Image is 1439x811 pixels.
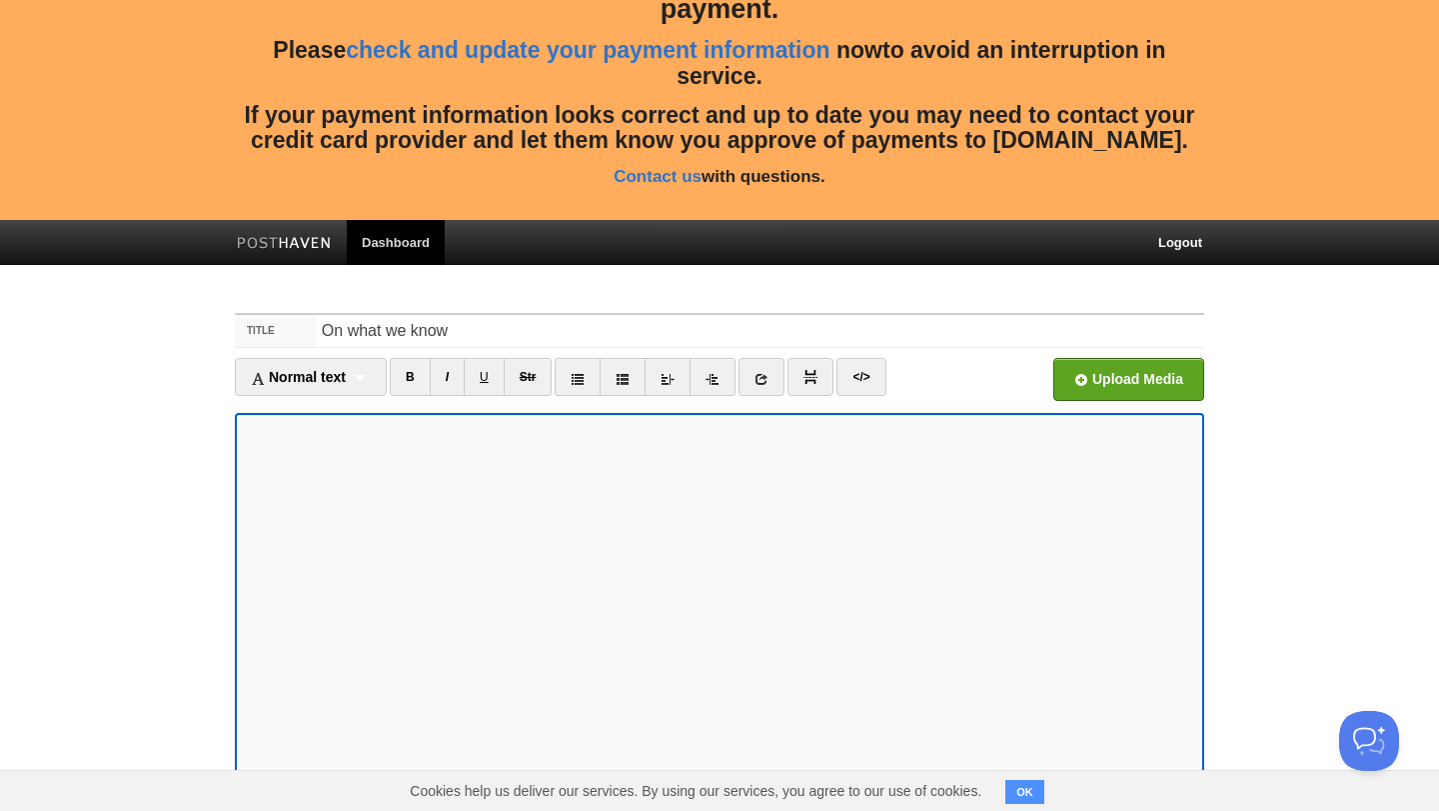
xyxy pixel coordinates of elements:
a: Str [504,358,553,396]
h5: with questions. [235,168,1204,187]
a: Dashboard [347,220,445,265]
span: Normal text [251,369,346,385]
a: check and update your payment information [346,37,829,63]
h4: Please to avoid an interruption in service. [235,38,1204,89]
a: I [430,358,465,396]
h4: If your payment information looks correct and up to date you may need to contact your credit card... [235,103,1204,154]
img: pagebreak-icon.png [803,370,817,384]
a: Logout [1143,220,1217,265]
button: OK [1005,780,1044,804]
del: Str [520,370,537,384]
a: U [464,358,505,396]
strong: now [836,37,882,63]
iframe: Help Scout Beacon - Open [1339,711,1399,771]
span: Cookies help us deliver our services. By using our services, you agree to our use of cookies. [390,771,1001,811]
img: Posthaven-bar [237,237,332,252]
label: Title [235,315,316,347]
a: Contact us [614,167,702,186]
a: B [390,358,431,396]
a: </> [836,358,885,396]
